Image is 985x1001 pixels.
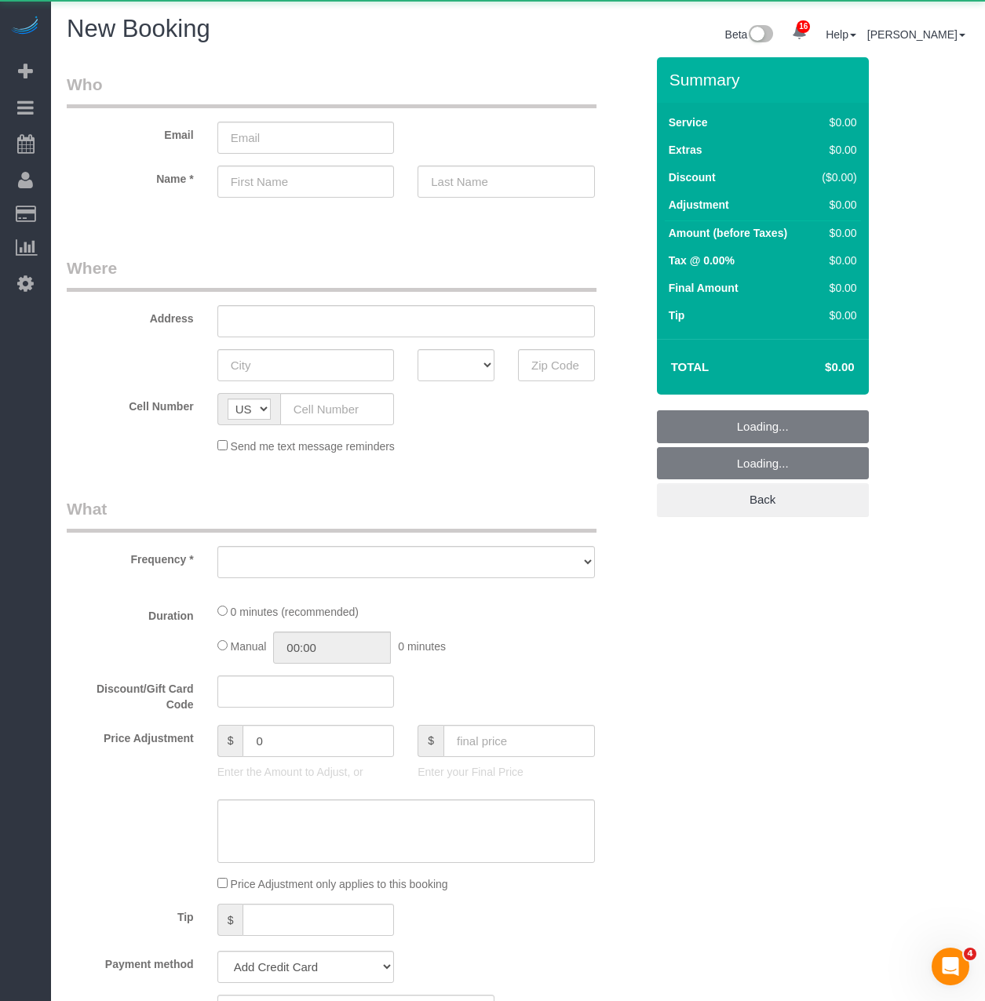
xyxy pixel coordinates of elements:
div: $0.00 [815,115,857,130]
span: $ [217,904,243,936]
div: $0.00 [815,142,857,158]
label: Service [669,115,708,130]
span: Manual [231,640,267,653]
div: $0.00 [815,197,857,213]
img: Automaid Logo [9,16,41,38]
div: ($0.00) [815,169,857,185]
a: [PERSON_NAME] [867,28,965,41]
label: Name * [55,166,206,187]
legend: What [67,497,596,533]
span: 16 [797,20,810,33]
p: Enter the Amount to Adjust, or [217,764,395,780]
label: Extras [669,142,702,158]
label: Cell Number [55,393,206,414]
label: Tip [669,308,685,323]
a: 16 [784,16,815,50]
label: Payment method [55,951,206,972]
label: Amount (before Taxes) [669,225,787,241]
input: Last Name [418,166,595,198]
a: Back [657,483,869,516]
label: Final Amount [669,280,739,296]
legend: Where [67,257,596,292]
label: Duration [55,602,206,624]
label: Discount [669,169,716,185]
label: Address [55,305,206,326]
a: Beta [725,28,774,41]
span: 0 minutes [398,640,446,653]
span: New Booking [67,15,210,42]
label: Tax @ 0.00% [669,253,735,268]
span: 0 minutes (recommended) [231,606,359,618]
span: $ [217,725,243,757]
input: Cell Number [280,393,395,425]
label: Adjustment [669,197,729,213]
span: 4 [964,948,976,960]
label: Tip [55,904,206,925]
input: First Name [217,166,395,198]
a: Help [826,28,856,41]
iframe: Intercom live chat [932,948,969,985]
img: New interface [747,25,773,45]
label: Frequency * [55,546,206,567]
label: Price Adjustment [55,725,206,746]
span: Price Adjustment only applies to this booking [231,878,448,890]
input: City [217,349,395,381]
span: $ [418,725,443,757]
input: final price [443,725,595,757]
input: Email [217,122,395,154]
label: Discount/Gift Card Code [55,675,206,712]
label: Email [55,122,206,143]
input: Zip Code [518,349,595,381]
div: $0.00 [815,253,857,268]
span: Send me text message reminders [231,440,395,453]
div: $0.00 [815,225,857,241]
div: $0.00 [815,280,857,296]
h4: $0.00 [778,361,854,374]
h3: Summary [669,71,861,89]
strong: Total [671,360,710,373]
div: $0.00 [815,308,857,323]
legend: Who [67,73,596,108]
p: Enter your Final Price [418,764,595,780]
